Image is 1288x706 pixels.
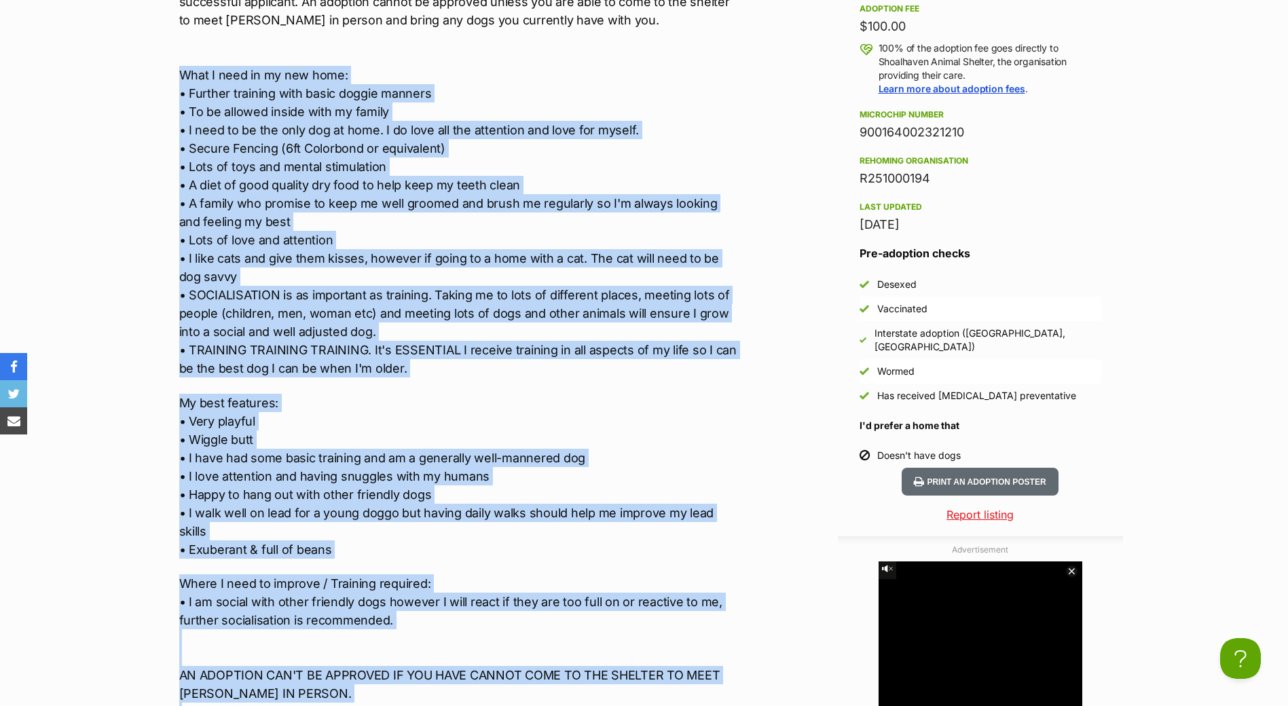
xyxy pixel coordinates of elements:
img: Yes [860,304,869,314]
button: Print an adoption poster [902,468,1058,496]
div: Last updated [860,202,1101,212]
div: $100.00 [860,17,1101,36]
div: R251000194 [860,169,1101,188]
img: Yes [860,391,869,401]
p: My best features: • Very playful • Wiggle butt • I have had some basic training and am a generall... [179,394,740,559]
div: Interstate adoption ([GEOGRAPHIC_DATA], [GEOGRAPHIC_DATA]) [875,327,1101,354]
img: Yes [860,337,867,344]
div: Microchip number [860,109,1101,120]
div: Adoption fee [860,3,1101,14]
h4: I'd prefer a home that [860,419,1101,432]
p: 100% of the adoption fee goes directly to Shoalhaven Animal Shelter, the organisation providing t... [879,41,1101,96]
iframe: Help Scout Beacon - Open [1220,638,1261,679]
h3: Pre-adoption checks [860,245,1101,261]
div: [DATE] [860,215,1101,234]
a: Report listing [838,506,1123,523]
div: Vaccinated [877,302,927,316]
img: Yes [860,367,869,376]
div: Rehoming organisation [860,155,1101,166]
div: Has received [MEDICAL_DATA] preventative [877,389,1076,403]
img: Yes [860,280,869,289]
div: Doesn't have dogs [877,449,961,462]
div: Desexed [877,278,917,291]
a: Learn more about adoption fees [879,83,1025,94]
div: 900164002321210 [860,123,1101,142]
div: Wormed [877,365,915,378]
